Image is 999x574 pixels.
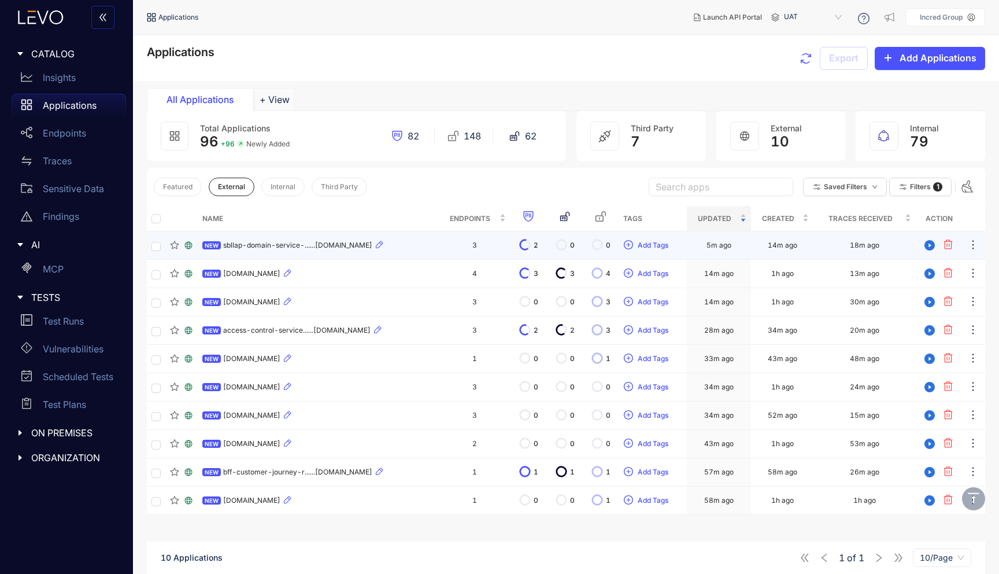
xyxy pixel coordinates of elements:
[570,468,575,476] span: 1
[43,399,86,410] p: Test Plans
[751,206,813,231] th: Created
[534,326,538,334] span: 2
[967,463,979,481] button: ellipsis
[534,355,538,363] span: 0
[850,241,879,249] div: 18m ago
[638,468,668,476] span: Add Tags
[771,298,794,306] div: 1h ago
[200,133,219,150] span: 96
[850,411,879,420] div: 15m ago
[246,140,290,148] span: Newly Added
[921,410,938,421] span: play-circle
[438,260,511,288] td: 4
[624,410,633,421] span: plus-circle
[7,285,126,310] div: TESTS
[534,241,538,249] span: 2
[850,270,879,278] div: 13m ago
[704,383,734,391] div: 34m ago
[606,355,610,363] span: 1
[967,409,979,422] span: ellipsis
[704,298,734,306] div: 14m ago
[920,463,939,481] button: play-circle
[967,239,979,252] span: ellipsis
[619,206,687,231] th: Tags
[170,411,179,420] span: star
[921,325,938,336] span: play-circle
[916,206,962,231] th: Action
[623,293,669,311] button: plus-circleAdd Tags
[12,205,126,233] a: Findings
[218,183,245,191] span: External
[147,45,214,59] span: Applications
[921,354,938,364] span: play-circle
[438,345,511,373] td: 1
[12,310,126,337] a: Test Runs
[768,411,797,420] div: 52m ago
[900,53,976,63] span: Add Applications
[570,355,575,363] span: 0
[920,264,939,283] button: play-circle
[967,381,979,394] span: ellipsis
[920,13,963,21] p: Incred Group
[624,354,633,364] span: plus-circle
[438,231,511,260] td: 3
[704,468,734,476] div: 57m ago
[570,298,575,306] span: 0
[271,183,295,191] span: Internal
[771,134,789,150] span: 10
[170,496,179,505] span: star
[16,454,24,462] span: caret-right
[16,429,24,437] span: caret-right
[438,288,511,317] td: 3
[623,264,669,283] button: plus-circleAdd Tags
[223,241,372,249] span: sbllap-domain-service-......[DOMAIN_NAME]
[638,411,668,420] span: Add Tags
[221,140,235,148] span: + 96
[170,297,179,307] span: star
[570,440,575,448] span: 0
[534,440,538,448] span: 0
[771,270,794,278] div: 1h ago
[438,373,511,402] td: 3
[691,212,738,225] span: Updated
[606,496,610,505] span: 1
[606,411,610,420] span: 0
[31,428,117,438] span: ON PREMISES
[16,50,24,58] span: caret-right
[624,268,633,279] span: plus-circle
[704,411,734,420] div: 34m ago
[920,406,939,425] button: play-circle
[223,270,280,278] span: [DOMAIN_NAME]
[12,257,126,285] a: MCP
[43,371,113,382] p: Scheduled Tests
[818,212,902,225] span: Traces Received
[967,236,979,255] button: ellipsis
[170,468,179,477] span: star
[872,184,878,190] span: down
[31,240,117,250] span: AI
[638,326,668,334] span: Add Tags
[43,72,76,83] p: Insights
[638,496,668,505] span: Add Tags
[438,317,511,345] td: 3
[704,270,734,278] div: 14m ago
[12,94,126,122] a: Applications
[43,128,86,138] p: Endpoints
[438,430,511,458] td: 2
[443,212,498,225] span: Endpoints
[623,406,669,425] button: plus-circleAdd Tags
[7,421,126,445] div: ON PREMISES
[606,468,610,476] span: 1
[525,131,536,141] span: 62
[875,47,985,70] button: plusAdd Applications
[624,439,633,449] span: plus-circle
[967,406,979,425] button: ellipsis
[170,382,179,392] span: star
[223,326,371,334] span: access-control-service......[DOMAIN_NAME]
[771,383,794,391] div: 1h ago
[803,178,887,196] button: Saved Filtersdown
[910,123,939,133] span: Internal
[202,241,221,249] span: NEW
[43,183,104,194] p: Sensitive Data
[202,411,221,420] span: NEW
